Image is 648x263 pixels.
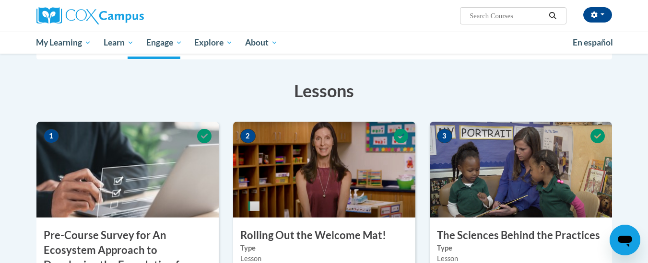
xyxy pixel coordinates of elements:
span: 2 [240,129,256,143]
span: My Learning [36,37,91,48]
img: Cox Campus [36,7,144,24]
span: About [245,37,278,48]
a: My Learning [30,32,98,54]
img: Course Image [36,122,219,217]
span: Explore [194,37,233,48]
label: Type [437,243,605,253]
h3: Rolling Out the Welcome Mat! [233,228,415,243]
img: Course Image [430,122,612,217]
span: Learn [104,37,134,48]
button: Search [545,10,560,22]
div: Main menu [22,32,626,54]
a: Engage [140,32,189,54]
span: Engage [146,37,182,48]
button: Account Settings [583,7,612,23]
span: 3 [437,129,452,143]
a: Learn [97,32,140,54]
span: En español [573,37,613,47]
label: Type [240,243,408,253]
img: Course Image [233,122,415,217]
h3: The Sciences Behind the Practices [430,228,612,243]
iframe: Button to launch messaging window [610,225,640,255]
a: Explore [188,32,239,54]
a: Cox Campus [36,7,219,24]
h3: Lessons [36,79,612,103]
input: Search Courses [469,10,545,22]
a: En español [566,33,619,53]
span: 1 [44,129,59,143]
a: About [239,32,284,54]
